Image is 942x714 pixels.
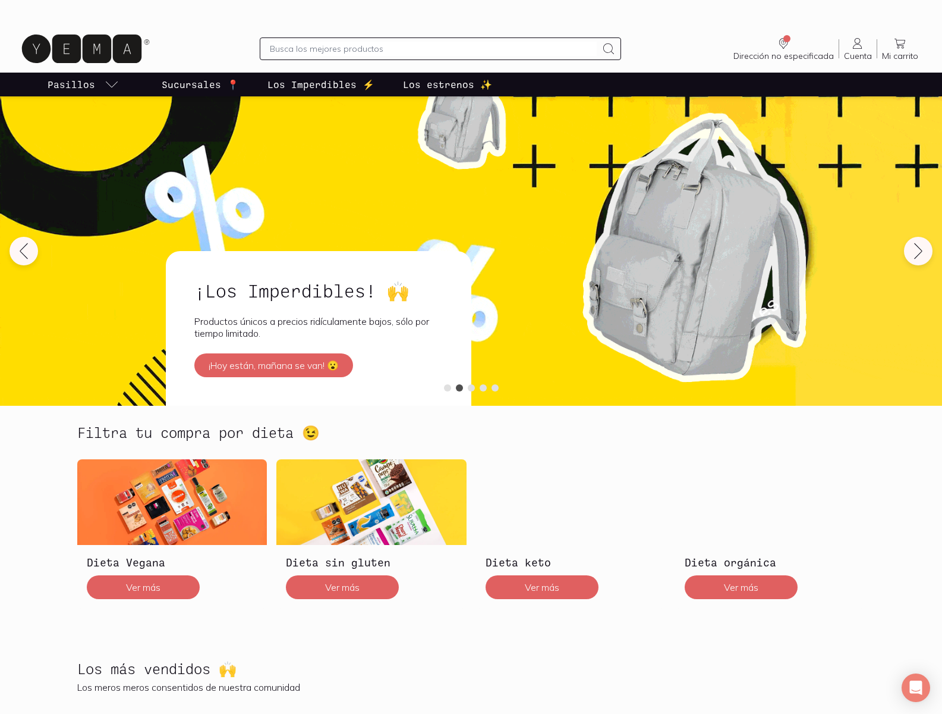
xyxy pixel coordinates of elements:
[486,575,598,599] button: Ver más
[476,459,666,545] img: Dieta keto
[194,353,353,377] button: ¡Hoy están, mañana se van! 😮
[194,315,443,339] p: Productos únicos a precios ridículamente bajos, sólo por tiempo limitado.
[286,575,399,599] button: Ver más
[48,77,95,92] p: Pasillos
[882,51,918,61] span: Mi carrito
[77,661,237,677] h2: Los más vendidos 🙌
[77,459,267,608] a: Dieta VeganaDieta VeganaVer más
[877,36,923,61] a: Mi carrito
[267,77,374,92] p: Los Imperdibles ⚡️
[87,555,258,570] h3: Dieta Vegana
[45,73,121,96] a: pasillo-todos-link
[902,674,930,702] div: Open Intercom Messenger
[685,555,856,570] h3: Dieta orgánica
[265,73,377,96] a: Los Imperdibles ⚡️
[844,51,872,61] span: Cuenta
[839,36,877,61] a: Cuenta
[276,459,467,608] a: Dieta sin glutenDieta sin glutenVer más
[486,555,657,570] h3: Dieta keto
[733,51,834,61] span: Dirección no especificada
[77,425,320,440] h2: Filtra tu compra por dieta 😉
[77,681,865,693] p: Los meros meros consentidos de nuestra comunidad
[276,459,467,545] img: Dieta sin gluten
[476,459,666,608] a: Dieta ketoDieta ketoVer más
[194,280,443,301] h2: ¡Los Imperdibles! 🙌
[87,575,200,599] button: Ver más
[675,459,865,608] a: Dieta orgánicaDieta orgánicaVer más
[401,73,494,96] a: Los estrenos ✨
[685,575,798,599] button: Ver más
[162,77,239,92] p: Sucursales 📍
[166,251,471,406] a: ¡Los Imperdibles! 🙌Productos únicos a precios ridículamente bajos, sólo por tiempo limitado.¡Hoy ...
[675,459,865,545] img: Dieta orgánica
[77,459,267,545] img: Dieta Vegana
[159,73,241,96] a: Sucursales 📍
[270,42,597,56] input: Busca los mejores productos
[729,36,839,61] a: Dirección no especificada
[286,555,457,570] h3: Dieta sin gluten
[403,77,492,92] p: Los estrenos ✨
